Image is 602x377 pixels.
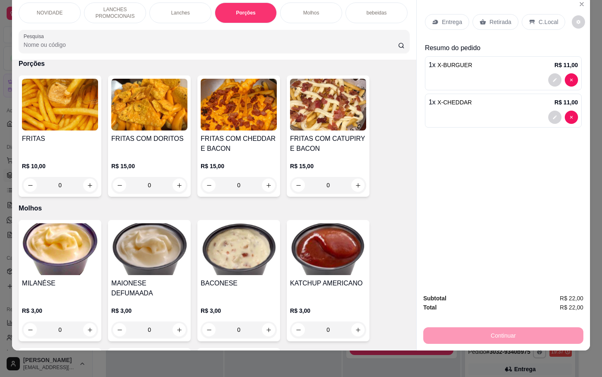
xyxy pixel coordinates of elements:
p: R$ 15,00 [111,162,187,170]
p: R$ 11,00 [554,61,578,69]
button: decrease-product-quantity [572,15,585,29]
p: Molhos [303,10,319,16]
button: increase-product-quantity [262,323,275,336]
p: Entrega [442,18,462,26]
strong: Subtotal [423,295,446,302]
p: 1 x [429,60,472,70]
img: product-image [22,79,98,130]
p: 1 x [429,97,472,107]
img: product-image [111,223,187,275]
button: decrease-product-quantity [548,73,561,87]
button: decrease-product-quantity [565,111,578,124]
button: decrease-product-quantity [24,323,37,336]
button: decrease-product-quantity [202,323,216,336]
input: Pesquisa [24,41,398,49]
p: bebeidas [367,10,387,16]
button: increase-product-quantity [173,323,186,336]
h4: BACONESE [201,278,277,288]
h4: FRITAS COM DORITOS [111,134,187,144]
p: C.Local [539,18,558,26]
h4: MAIONESE DEFUMAADA [111,278,187,298]
p: R$ 15,00 [290,162,366,170]
p: R$ 3,00 [111,307,187,315]
p: R$ 15,00 [201,162,277,170]
button: decrease-product-quantity [548,111,561,124]
p: R$ 3,00 [22,307,98,315]
img: product-image [201,79,277,130]
p: NOVIDADE [37,10,63,16]
span: R$ 22,00 [560,303,583,312]
img: product-image [290,223,366,275]
span: X-BURGUER [437,62,472,68]
img: product-image [290,79,366,130]
h4: MILANÉSE [22,278,98,288]
strong: Total [423,304,437,311]
h4: KATCHUP AMERICANO [290,278,366,288]
button: decrease-product-quantity [292,323,305,336]
span: R$ 22,00 [560,294,583,303]
img: product-image [22,223,98,275]
img: product-image [111,79,187,130]
img: product-image [201,223,277,275]
p: Porções [236,10,255,16]
p: LANCHES PROMOCIONAIS [91,6,139,19]
p: R$ 3,00 [201,307,277,315]
span: X-CHEDDAR [437,99,472,106]
p: R$ 10,00 [22,162,98,170]
p: R$ 3,00 [290,307,366,315]
button: decrease-product-quantity [565,73,578,87]
button: increase-product-quantity [83,323,96,336]
p: Molhos [19,203,410,213]
p: Lanches [171,10,189,16]
p: Retirada [489,18,511,26]
label: Pesquisa [24,33,47,40]
p: Resumo do pedido [425,43,582,53]
button: increase-product-quantity [351,323,365,336]
h4: FRITAS COM CHEDDAR E BACON [201,134,277,154]
p: Porções [19,59,410,69]
button: decrease-product-quantity [113,323,126,336]
h4: FRITAS [22,134,98,144]
h4: FRITAS COM CATUPIRY E BACON [290,134,366,154]
p: R$ 11,00 [554,98,578,106]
